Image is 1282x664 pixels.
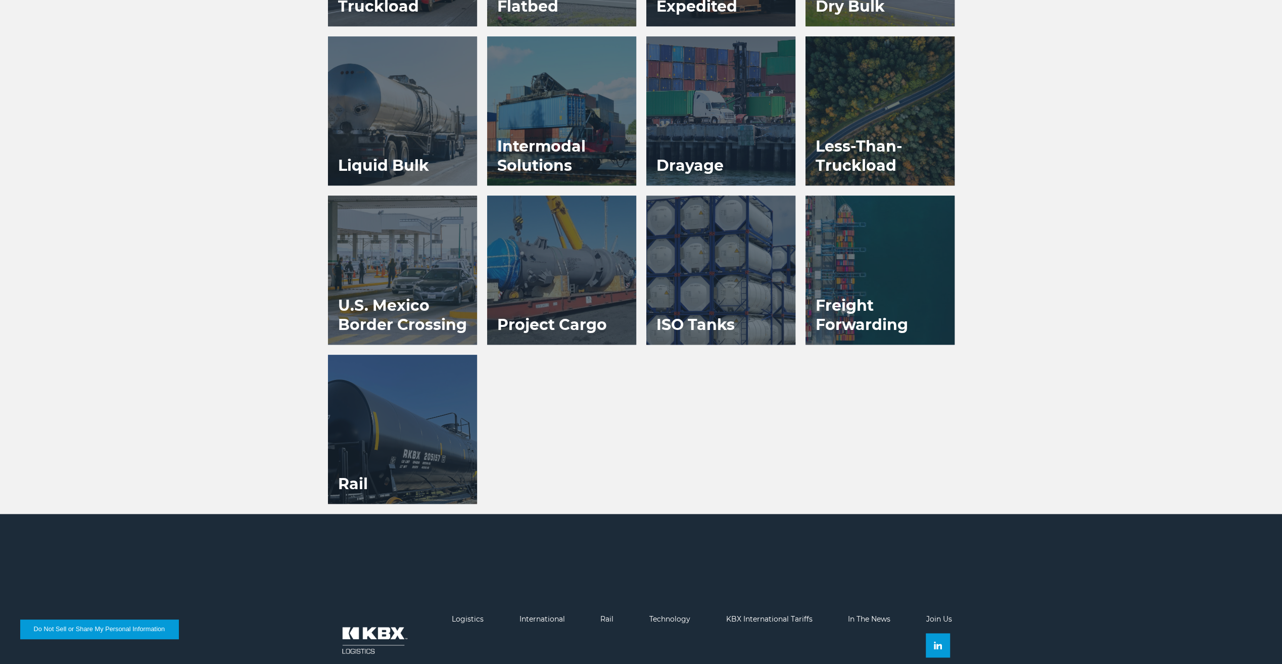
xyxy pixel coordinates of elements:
[934,641,942,649] img: Linkedin
[926,614,952,624] a: Join Us
[328,146,439,185] h3: Liquid Bulk
[328,355,477,504] a: Rail
[519,614,565,624] a: International
[1231,615,1282,664] iframe: Chat Widget
[328,196,477,345] a: U.S. Mexico Border Crossing
[646,146,734,185] h3: Drayage
[805,36,955,185] a: Less-Than-Truckload
[726,614,812,624] a: KBX International Tariffs
[646,305,745,345] h3: ISO Tanks
[487,196,636,345] a: Project Cargo
[649,614,690,624] a: Technology
[487,36,636,185] a: Intermodal Solutions
[805,286,955,345] h3: Freight Forwarding
[328,36,477,185] a: Liquid Bulk
[487,305,617,345] h3: Project Cargo
[328,464,378,504] h3: Rail
[646,36,795,185] a: Drayage
[646,196,795,345] a: ISO Tanks
[805,196,955,345] a: Freight Forwarding
[328,286,477,345] h3: U.S. Mexico Border Crossing
[805,127,955,185] h3: Less-Than-Truckload
[20,620,178,639] button: Do Not Sell or Share My Personal Information
[452,614,484,624] a: Logistics
[487,127,636,185] h3: Intermodal Solutions
[600,614,613,624] a: Rail
[848,614,890,624] a: In The News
